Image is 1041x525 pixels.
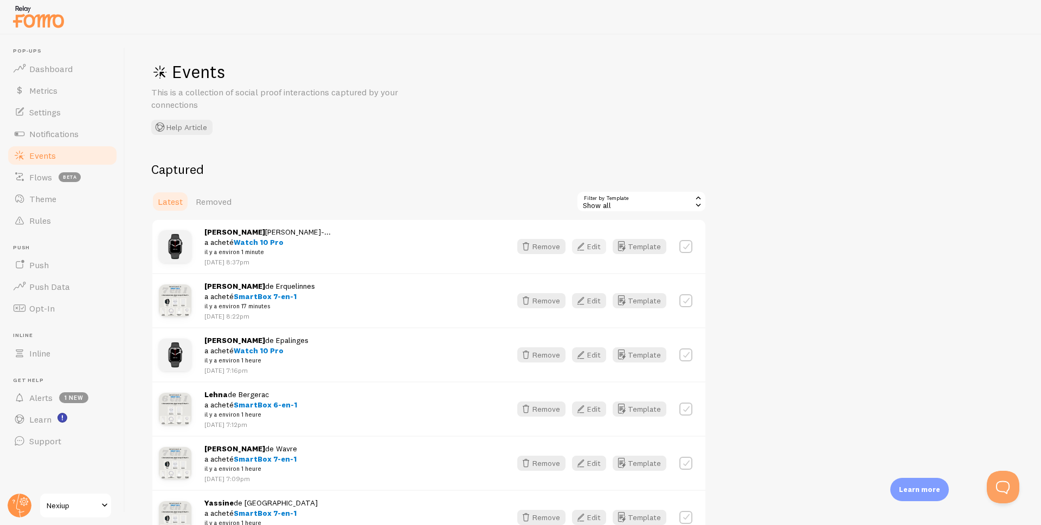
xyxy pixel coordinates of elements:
[151,120,213,135] button: Help Article
[613,293,666,308] button: Template
[159,230,191,263] img: Montre_13_small.jpg
[234,237,284,247] span: Watch 10 Pro
[572,401,613,417] a: Edit
[7,58,118,80] a: Dashboard
[57,413,67,423] svg: <p>Watch New Feature Tutorials!</p>
[29,150,56,161] span: Events
[13,48,118,55] span: Pop-ups
[204,281,315,312] span: de Erquelinnes a acheté
[517,401,566,417] button: Remove
[29,348,50,359] span: Inline
[204,301,315,311] small: il y a environ 17 minutes
[29,107,61,118] span: Settings
[517,510,566,525] button: Remove
[572,347,613,362] a: Edit
[29,392,53,403] span: Alerts
[7,210,118,231] a: Rules
[29,260,49,270] span: Push
[576,191,706,212] div: Show all
[151,161,706,178] h2: Captured
[204,410,297,419] small: il y a environ 1 heure
[159,284,191,317] img: BoxIphone_Prod_09_small.jpg
[29,63,73,74] span: Dashboard
[572,510,613,525] a: Edit
[7,342,118,364] a: Inline
[13,332,118,339] span: Inline
[159,447,191,479] img: BoxIphone_Prod_09_small.jpg
[11,3,66,30] img: fomo-relay-logo-orange.svg
[29,193,56,204] span: Theme
[517,293,566,308] button: Remove
[29,414,52,425] span: Learn
[29,436,61,446] span: Support
[204,227,331,257] span: [PERSON_NAME]-... a acheté
[517,456,566,471] button: Remove
[189,191,238,212] a: Removed
[29,128,79,139] span: Notifications
[7,101,118,123] a: Settings
[987,471,1019,503] iframe: Help Scout Beacon - Open
[572,401,606,417] button: Edit
[7,387,118,409] a: Alerts 1 new
[890,478,949,501] div: Learn more
[29,172,52,183] span: Flows
[29,303,55,314] span: Opt-In
[204,312,315,321] p: [DATE] 8:22pm
[572,293,606,308] button: Edit
[613,456,666,471] button: Template
[204,366,309,375] p: [DATE] 7:16pm
[13,377,118,384] span: Get Help
[7,297,118,319] a: Opt-In
[204,474,297,483] p: [DATE] 7:09pm
[39,492,112,518] a: Nexiup
[204,247,331,257] small: il y a environ 1 minute
[7,123,118,145] a: Notifications
[7,80,118,101] a: Metrics
[234,454,297,464] span: SmartBox 7-en-1
[7,188,118,210] a: Theme
[47,499,98,512] span: Nexiup
[572,456,613,471] a: Edit
[204,355,309,365] small: il y a environ 1 heure
[151,191,189,212] a: Latest
[204,390,228,399] strong: Lehna
[517,347,566,362] button: Remove
[613,401,666,417] button: Template
[572,456,606,471] button: Edit
[572,347,606,362] button: Edit
[159,339,191,371] img: Montre_13_small.jpg
[204,390,297,420] span: de Bergerac a acheté
[613,510,666,525] button: Template
[7,430,118,452] a: Support
[196,196,232,207] span: Removed
[158,196,183,207] span: Latest
[572,293,613,308] a: Edit
[29,281,70,292] span: Push Data
[204,444,265,453] strong: [PERSON_NAME]
[204,335,309,366] span: de Epalinges a acheté
[159,393,191,425] img: BoxIphone_6en1_Prod_07_small.jpg
[572,239,613,254] a: Edit
[517,239,566,254] button: Remove
[572,239,606,254] button: Edit
[613,239,666,254] button: Template
[29,215,51,226] span: Rules
[13,244,118,251] span: Push
[7,409,118,430] a: Learn
[151,86,412,111] p: This is a collection of social proof interactions captured by your connections
[151,61,477,83] h1: Events
[204,464,297,474] small: il y a environ 1 heure
[204,420,297,429] p: [DATE] 7:12pm
[234,291,297,301] span: SmartBox 7-en-1
[204,227,265,237] strong: [PERSON_NAME]
[204,257,331,267] p: [DATE] 8:37pm
[234,346,284,355] span: Watch 10 Pro
[7,145,118,166] a: Events
[613,347,666,362] a: Template
[234,400,297,410] span: SmartBox 6-en-1
[204,335,265,345] strong: [PERSON_NAME]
